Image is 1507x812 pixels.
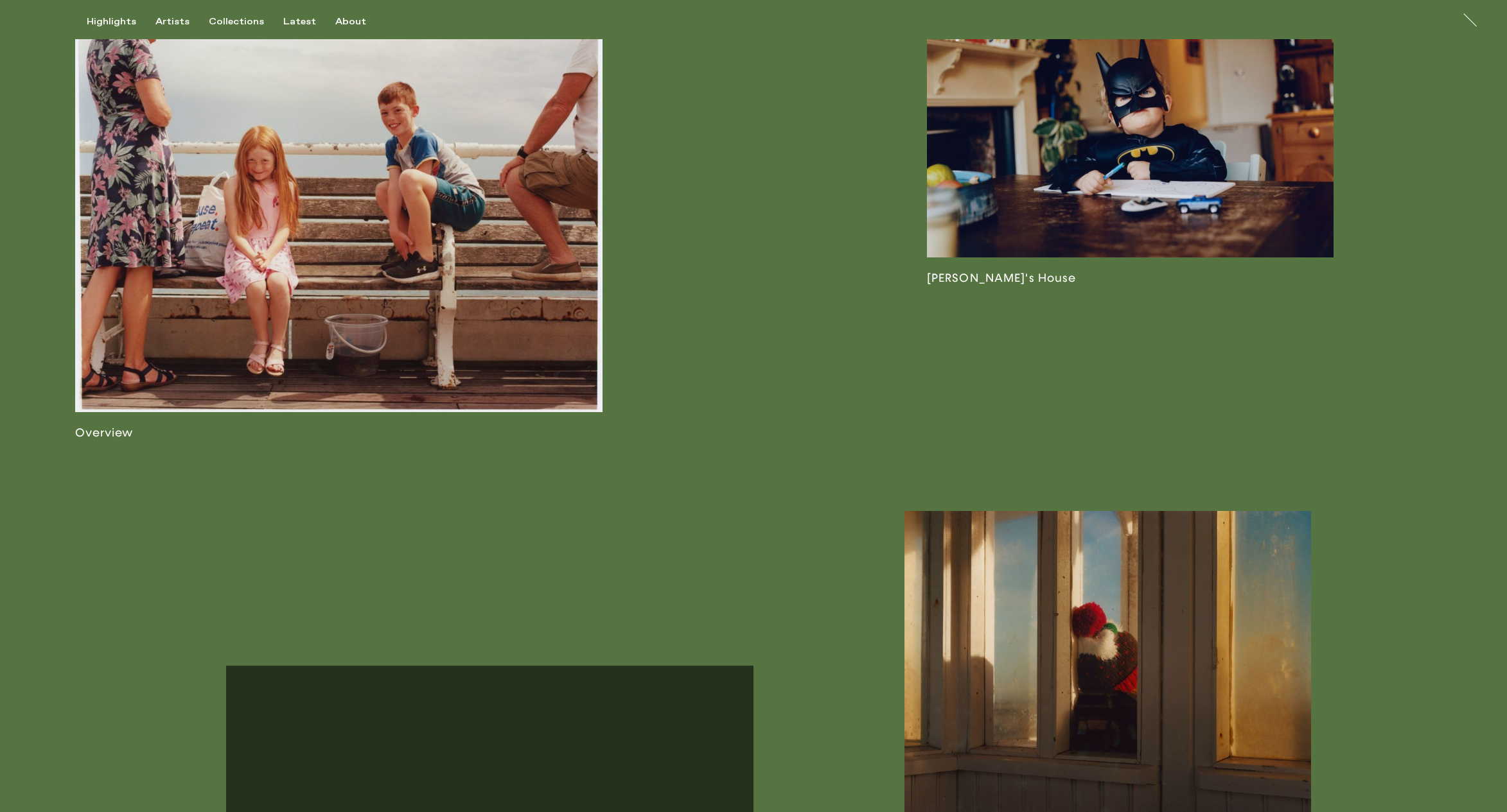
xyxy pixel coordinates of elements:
button: Highlights [87,16,155,28]
button: Artists [155,16,209,28]
button: Latest [283,16,335,28]
div: Latest [283,16,316,28]
div: Highlights [87,16,136,28]
button: Collections [209,16,283,28]
button: About [335,16,385,28]
div: Collections [209,16,264,28]
div: Artists [155,16,189,28]
div: About [335,16,366,28]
